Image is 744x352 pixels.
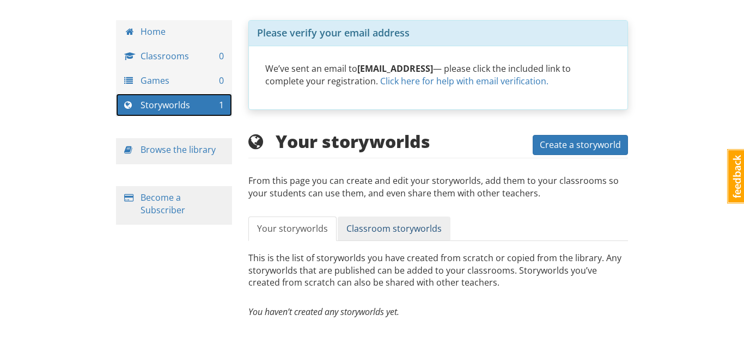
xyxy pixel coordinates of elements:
button: Create a storyworld [533,135,628,155]
a: Storyworlds 1 [116,94,232,117]
a: Browse the library [141,144,216,156]
span: Create a storyworld [540,139,621,151]
p: From this page you can create and edit your storyworlds, add them to your classrooms so your stud... [248,175,629,211]
h2: Your storyworlds [248,132,430,151]
p: This is the list of storyworlds you have created from scratch or copied from the library. Any sto... [248,252,629,300]
span: Please verify your email address [257,26,410,39]
span: 0 [219,75,224,87]
span: 1 [219,99,224,112]
strong: [EMAIL_ADDRESS] [357,63,433,75]
span: 0 [219,50,224,63]
span: Your storyworlds [257,223,328,234]
a: Become a Subscriber [141,192,185,216]
a: Home [116,20,232,44]
p: We’ve sent an email to — please click the included link to complete your registration. [265,63,612,88]
em: You haven’t created any storyworlds yet. [248,306,399,318]
a: Classrooms 0 [116,45,232,68]
a: Click here for help with email verification. [380,75,548,87]
span: Classroom storyworlds [346,223,442,234]
a: Games 0 [116,69,232,92]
